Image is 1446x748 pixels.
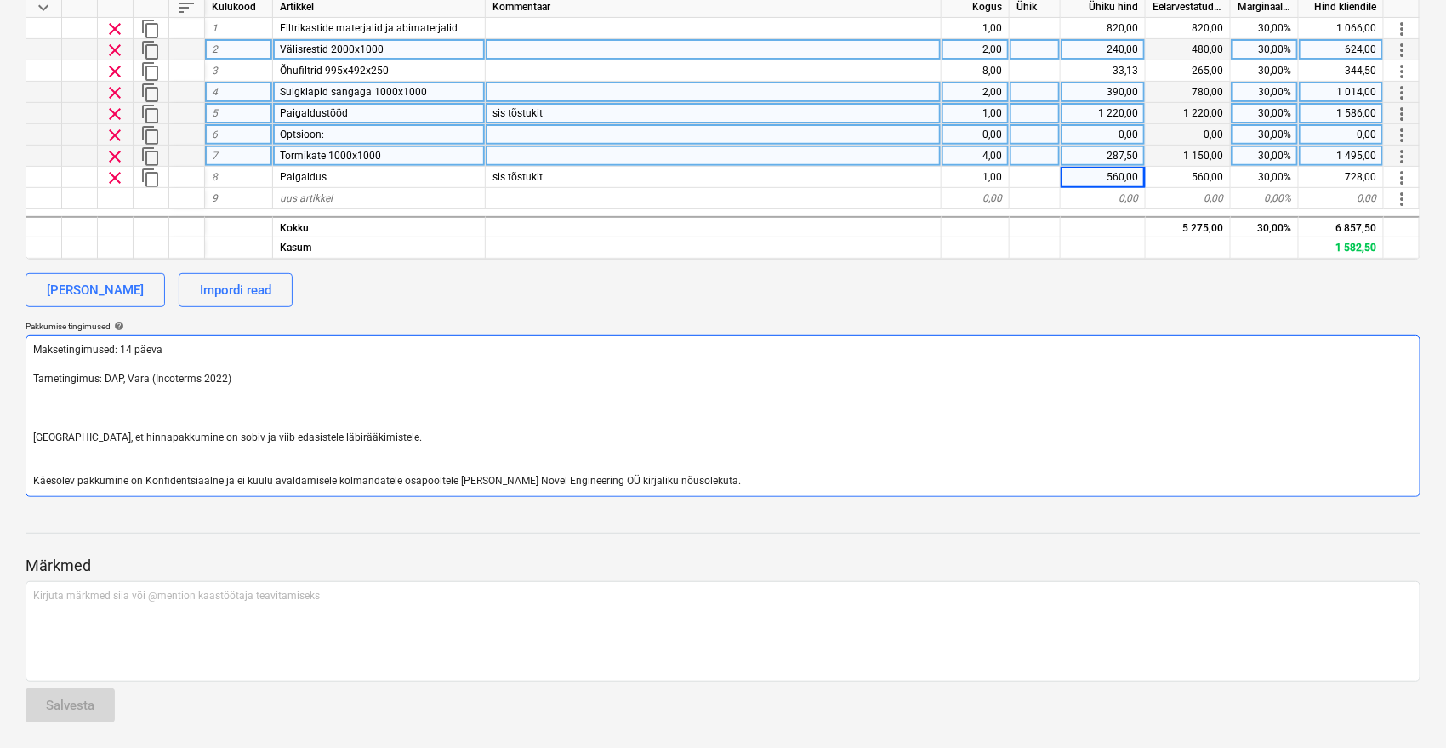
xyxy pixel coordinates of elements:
div: 1 220,00 [1146,103,1231,124]
span: Välisrestid 2000x1000 [280,43,384,55]
span: Dubleeri rida [140,104,161,124]
span: help [111,321,124,331]
span: 2 [212,43,218,55]
div: 480,00 [1146,39,1231,60]
div: 30,00% [1231,167,1299,188]
p: Märkmed [26,556,1420,576]
span: uus artikkel [280,192,333,204]
span: Rohkem toiminguid [1392,40,1412,60]
div: 820,00 [1146,18,1231,39]
div: 0,00 [1061,188,1146,209]
div: 30,00% [1231,124,1299,146]
div: 1,00 [942,103,1010,124]
div: 4,00 [942,146,1010,167]
span: Dubleeri rida [140,146,161,167]
div: 1 150,00 [1146,146,1231,167]
span: Rohkem toiminguid [1392,83,1412,103]
span: Eemalda rida [105,61,125,82]
div: 33,13 [1061,60,1146,82]
span: Dubleeri rida [140,61,161,82]
span: Tormikate 1000x1000 [280,150,381,162]
div: 728,00 [1299,167,1384,188]
div: 1 582,50 [1299,237,1384,259]
span: Eemalda rida [105,125,125,146]
span: Dubleeri rida [140,168,161,188]
button: Impordi read [179,273,293,307]
div: 30,00% [1231,146,1299,167]
div: 390,00 [1061,82,1146,103]
span: Dubleeri rida [140,19,161,39]
span: Rohkem toiminguid [1392,104,1412,124]
div: 0,00 [1061,124,1146,146]
div: 265,00 [1146,60,1231,82]
div: Impordi read [200,279,271,301]
div: 780,00 [1146,82,1231,103]
div: 8,00 [942,60,1010,82]
span: 4 [212,86,218,98]
div: 5 275,00 [1146,216,1231,237]
div: 0,00 [942,188,1010,209]
span: 8 [212,171,218,183]
span: Optsioon: [280,128,324,140]
span: sis tõstukit [492,107,543,119]
div: 30,00% [1231,103,1299,124]
span: Rohkem toiminguid [1392,125,1412,146]
span: Dubleeri rida [140,125,161,146]
span: Rohkem toiminguid [1392,168,1412,188]
div: 0,00 [1299,188,1384,209]
div: 560,00 [1146,167,1231,188]
span: Paigaldus [280,171,327,183]
span: Dubleeri rida [140,83,161,103]
div: 30,00% [1231,216,1299,237]
span: Rohkem toiminguid [1392,19,1412,39]
div: Kasum [273,237,486,259]
div: [PERSON_NAME] [47,279,144,301]
span: Rohkem toiminguid [1392,61,1412,82]
div: 560,00 [1061,167,1146,188]
div: 2,00 [942,39,1010,60]
div: 344,50 [1299,60,1384,82]
div: 0,00 [1146,188,1231,209]
div: 0,00 [942,124,1010,146]
div: 624,00 [1299,39,1384,60]
span: Rohkem toiminguid [1392,146,1412,167]
span: Eemalda rida [105,40,125,60]
span: Paigaldustööd [280,107,348,119]
span: sis tõstukit [492,171,543,183]
span: Eemalda rida [105,146,125,167]
span: 9 [212,192,218,204]
span: Eemalda rida [105,168,125,188]
span: Eemalda rida [105,83,125,103]
button: [PERSON_NAME] [26,273,165,307]
div: 2,00 [942,82,1010,103]
div: 1 586,00 [1299,103,1384,124]
div: 30,00% [1231,39,1299,60]
div: 1 014,00 [1299,82,1384,103]
span: 3 [212,65,218,77]
span: 6 [212,128,218,140]
div: 0,00 [1146,124,1231,146]
div: 6 857,50 [1299,216,1384,237]
textarea: Maksetingimused: 14 päeva Tarnetingimus: DAP, Vara (Incoterms 2022) [GEOGRAPHIC_DATA], et hinnapa... [26,335,1420,497]
div: 1 066,00 [1299,18,1384,39]
span: Õhufiltrid 995x492x250 [280,65,389,77]
span: Eemalda rida [105,104,125,124]
span: Eemalda rida [105,19,125,39]
span: Dubleeri rida [140,40,161,60]
div: 287,50 [1061,146,1146,167]
div: 1,00 [942,18,1010,39]
span: Filtrikastide materjalid ja abimaterjalid [280,22,458,34]
span: Sulgklapid sangaga 1000x1000 [280,86,427,98]
div: 1,00 [942,167,1010,188]
span: 7 [212,150,218,162]
div: 820,00 [1061,18,1146,39]
div: Kokku [273,216,486,237]
div: 1 220,00 [1061,103,1146,124]
div: 0,00% [1231,188,1299,209]
div: 30,00% [1231,18,1299,39]
span: 1 [212,22,218,34]
div: Pakkumise tingimused [26,321,1420,332]
div: 240,00 [1061,39,1146,60]
span: 5 [212,107,218,119]
div: 1 495,00 [1299,146,1384,167]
